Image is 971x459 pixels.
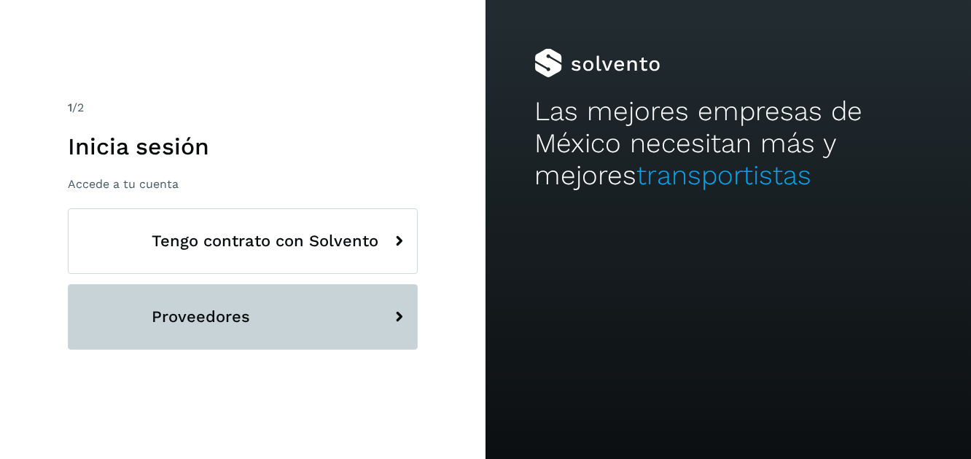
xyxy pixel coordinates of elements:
[534,95,923,192] h2: Las mejores empresas de México necesitan más y mejores
[68,284,418,350] button: Proveedores
[68,177,418,191] p: Accede a tu cuenta
[68,99,418,117] div: /2
[68,133,418,160] h1: Inicia sesión
[152,232,378,250] span: Tengo contrato con Solvento
[636,160,811,191] span: transportistas
[68,208,418,274] button: Tengo contrato con Solvento
[68,101,72,114] span: 1
[152,308,250,326] span: Proveedores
